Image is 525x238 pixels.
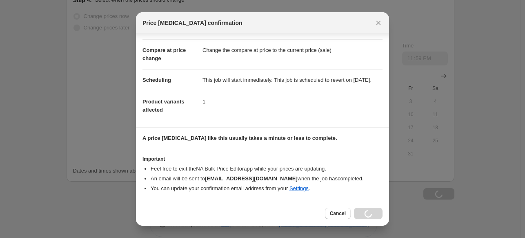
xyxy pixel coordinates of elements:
li: Feel free to exit the NA Bulk Price Editor app while your prices are updating. [151,165,383,173]
a: Settings [289,185,309,191]
dd: Change the compare at price to the current price (sale) [202,39,383,61]
li: An email will be sent to when the job has completed . [151,175,383,183]
button: Close [373,17,384,29]
span: Cancel [330,210,346,217]
span: Product variants affected [142,99,185,113]
span: Price [MEDICAL_DATA] confirmation [142,19,242,27]
dd: 1 [202,91,383,112]
h3: Important [142,156,383,162]
b: [EMAIL_ADDRESS][DOMAIN_NAME] [205,175,298,182]
b: A price [MEDICAL_DATA] like this usually takes a minute or less to complete. [142,135,337,141]
span: Compare at price change [142,47,186,61]
span: Scheduling [142,77,171,83]
dd: This job will start immediately. This job is scheduled to revert on [DATE]. [202,69,383,91]
li: You can update your confirmation email address from your . [151,184,383,193]
button: Cancel [325,208,351,219]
